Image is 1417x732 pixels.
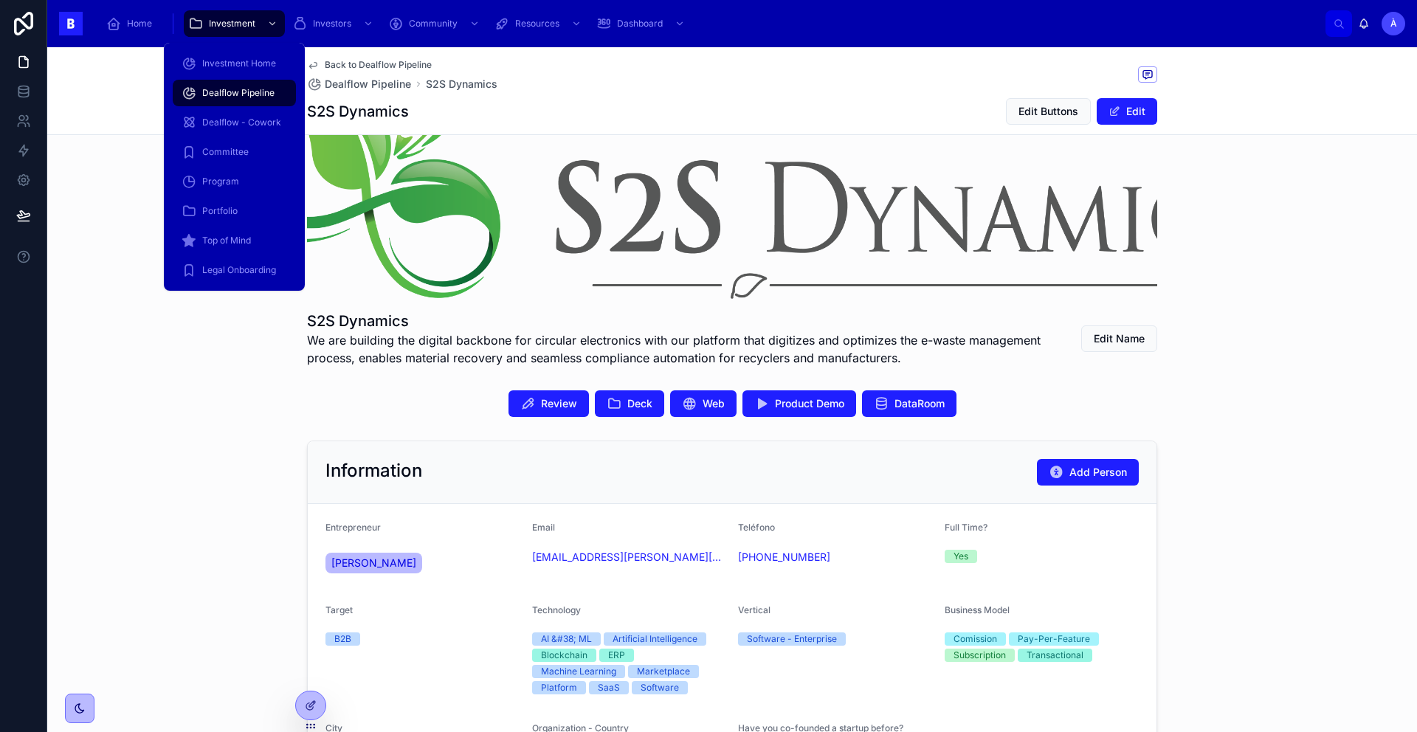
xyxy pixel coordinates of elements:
div: Subscription [954,649,1006,662]
a: Committee [173,139,296,165]
div: Yes [954,550,968,563]
div: Blockchain [541,649,587,662]
button: Edit Buttons [1006,98,1091,125]
div: Pay-Per-Feature [1018,632,1090,646]
div: Software - Enterprise [747,632,837,646]
a: Top of Mind [173,227,296,254]
div: Machine Learning [541,665,616,678]
a: Legal Onboarding [173,257,296,283]
span: Web [703,396,725,411]
span: [PERSON_NAME] [331,556,416,570]
img: App logo [59,12,83,35]
button: Edit Name [1081,325,1157,352]
a: [PHONE_NUMBER] [738,550,830,564]
a: Dealflow Pipeline [173,80,296,106]
span: Deck [627,396,652,411]
div: Software [641,681,679,694]
h1: S2S Dynamics [307,311,1047,331]
span: Investors [313,18,351,30]
span: Program [202,176,239,187]
div: Transactional [1027,649,1083,662]
span: Review [541,396,577,411]
span: Edit Buttons [1018,104,1078,119]
a: Investment [184,10,285,37]
span: Add Person [1069,465,1127,480]
div: Platform [541,681,577,694]
span: Top of Mind [202,235,251,246]
button: Edit [1097,98,1157,125]
button: Review [508,390,589,417]
span: Product Demo [775,396,844,411]
button: DataRoom [862,390,956,417]
span: DataRoom [894,396,945,411]
span: Business Model [945,604,1010,615]
a: Investment Home [173,50,296,77]
span: We are building the digital backbone for circular electronics with our platform that digitizes an... [307,331,1047,367]
span: Resources [515,18,559,30]
span: Technology [532,604,581,615]
span: Legal Onboarding [202,264,276,276]
span: Full Time? [945,522,987,533]
h1: S2S Dynamics [307,101,409,122]
span: Entrepreneur [325,522,381,533]
span: Home [127,18,152,30]
button: Product Demo [742,390,856,417]
span: Vertical [738,604,770,615]
span: Community [409,18,458,30]
span: Email [532,522,555,533]
h2: Information [325,459,422,483]
span: Committee [202,146,249,158]
a: Dealflow - Cowork [173,109,296,136]
div: scrollable content [94,7,1325,40]
a: Resources [490,10,589,37]
div: B2B [334,632,351,646]
span: Edit Name [1094,331,1145,346]
span: Investment Home [202,58,276,69]
a: Community [384,10,487,37]
span: Target [325,604,353,615]
a: [PERSON_NAME] [325,553,422,573]
span: À [1390,18,1397,30]
a: Back to Dealflow Pipeline [307,59,432,71]
div: Marketplace [637,665,690,678]
a: Dealflow Pipeline [307,77,411,91]
div: ERP [608,649,625,662]
div: SaaS [598,681,620,694]
a: [EMAIL_ADDRESS][PERSON_NAME][DOMAIN_NAME] [532,550,727,564]
button: Deck [595,390,664,417]
a: S2S Dynamics [426,77,497,91]
span: Back to Dealflow Pipeline [325,59,432,71]
span: Portfolio [202,205,238,217]
span: Dashboard [617,18,663,30]
a: Portfolio [173,198,296,224]
a: Home [102,10,162,37]
a: Investors [288,10,381,37]
button: Web [670,390,737,417]
a: Dashboard [592,10,692,37]
div: Comission [954,632,997,646]
span: Teléfono [738,522,775,533]
span: Dealflow - Cowork [202,117,281,128]
a: Program [173,168,296,195]
span: Dealflow Pipeline [325,77,411,91]
span: Dealflow Pipeline [202,87,275,99]
div: AI &#38; ML [541,632,592,646]
button: Add Person [1037,459,1139,486]
div: Artificial Intelligence [613,632,697,646]
span: Investment [209,18,255,30]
